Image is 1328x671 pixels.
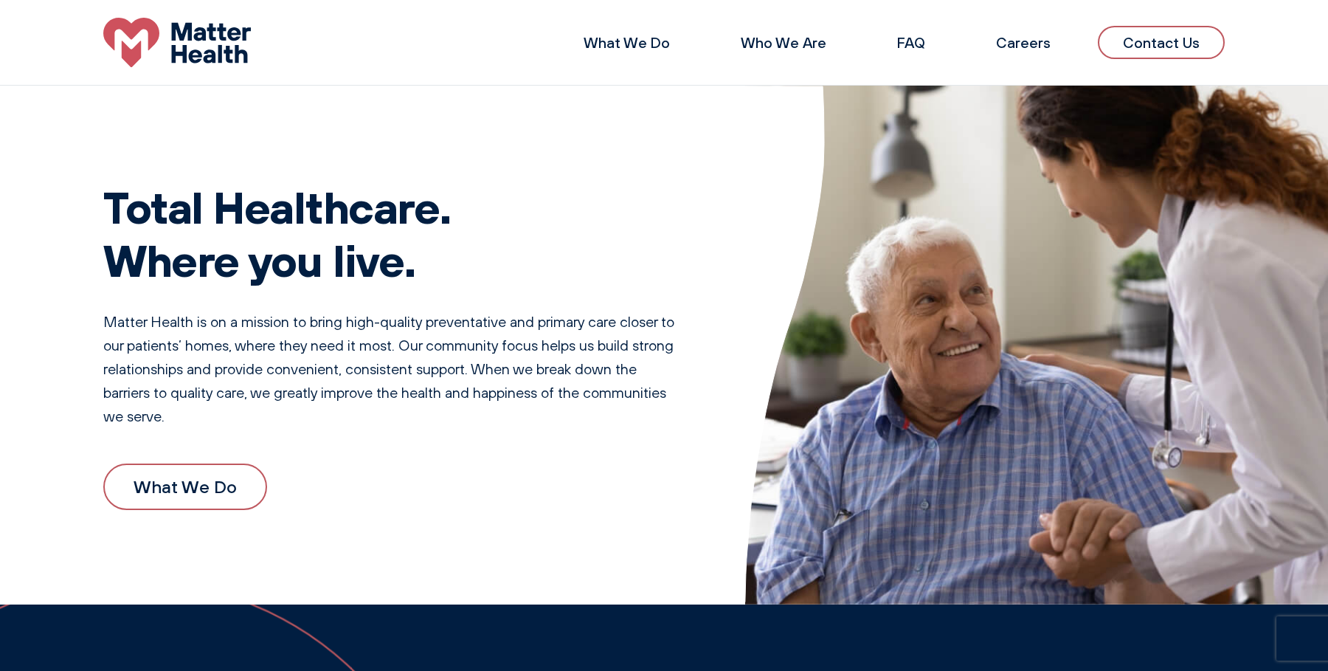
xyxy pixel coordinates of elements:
[897,33,925,52] a: FAQ
[584,33,670,52] a: What We Do
[103,180,686,286] h1: Total Healthcare. Where you live.
[103,310,686,428] p: Matter Health is on a mission to bring high-quality preventative and primary care closer to our p...
[996,33,1051,52] a: Careers
[741,33,826,52] a: Who We Are
[1098,26,1225,59] a: Contact Us
[103,464,267,509] a: What We Do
